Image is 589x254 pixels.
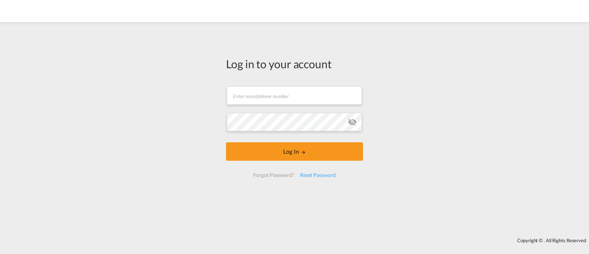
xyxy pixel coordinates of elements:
button: LOGIN [226,142,363,161]
div: Log in to your account [226,56,363,72]
div: Reset Password [297,168,339,182]
md-icon: icon-eye-off [348,118,357,126]
div: Forgot Password? [250,168,297,182]
input: Enter email/phone number [227,86,362,105]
